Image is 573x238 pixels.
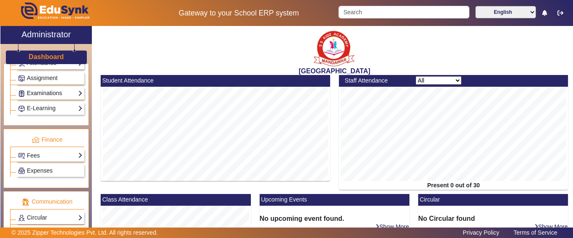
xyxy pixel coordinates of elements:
img: b9104f0a-387a-4379-b368-ffa933cda262 [313,28,355,67]
input: Search [339,6,469,18]
h2: Administrator [21,29,71,39]
mat-card-header: Student Attendance [101,75,330,87]
span: Assignment [27,75,57,81]
a: Terms of Service [509,227,561,238]
a: Expenses [18,166,83,176]
a: Dashboard [28,53,64,62]
p: © 2025 Zipper Technologies Pvt. Ltd. All rights reserved. [12,228,158,237]
h6: No upcoming event found. [260,215,409,222]
img: communication.png [22,198,29,206]
a: Show More [375,223,409,230]
a: Privacy Policy [458,227,503,238]
img: finance.png [32,136,39,144]
a: Show More [534,223,568,230]
h6: No Circular found [418,215,568,222]
img: Assignments.png [18,75,25,82]
h5: Gateway to your School ERP system [148,9,330,18]
a: Assignment [18,73,83,83]
mat-card-header: Circular [418,194,568,206]
a: Administrator [0,26,92,44]
p: Finance [10,135,84,144]
mat-card-header: Class Attendance [101,194,250,206]
p: Communication [10,197,84,206]
div: Present 0 out of 30 [339,181,568,190]
h3: Dashboard [29,53,64,61]
img: Payroll.png [18,168,25,174]
mat-card-header: Upcoming Events [260,194,409,206]
div: Staff Attendance [340,76,411,85]
h2: [GEOGRAPHIC_DATA] [96,67,573,75]
span: Expenses [27,167,52,174]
